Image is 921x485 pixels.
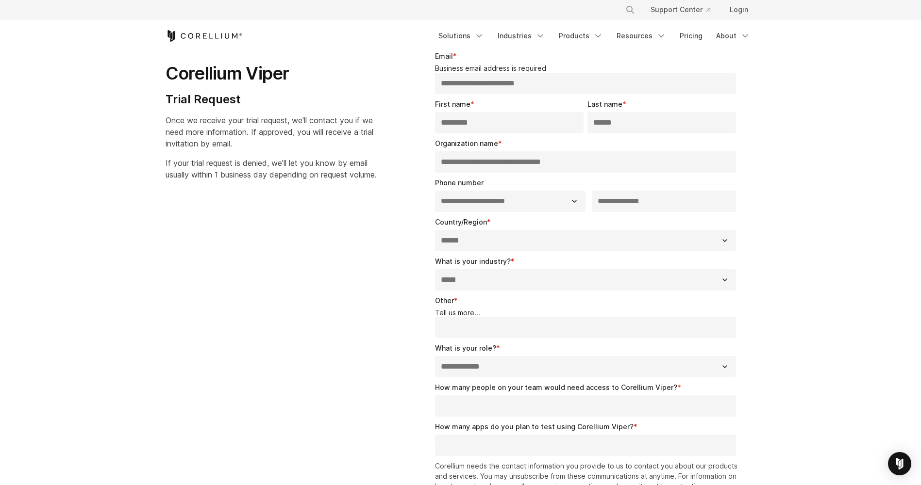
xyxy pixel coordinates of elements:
[435,178,484,187] span: Phone number
[614,1,756,18] div: Navigation Menu
[435,296,454,305] span: Other
[621,1,639,18] button: Search
[433,27,490,45] a: Solutions
[435,422,634,431] span: How many apps do you plan to test using Corellium Viper?
[435,139,498,147] span: Organization name
[674,27,708,45] a: Pricing
[166,158,377,179] span: If your trial request is denied, we'll let you know by email usually within 1 business day depend...
[166,30,243,42] a: Corellium Home
[435,257,511,265] span: What is your industry?
[553,27,609,45] a: Products
[492,27,551,45] a: Industries
[166,92,377,107] h4: Trial Request
[611,27,672,45] a: Resources
[888,452,911,475] div: Open Intercom Messenger
[435,308,740,317] legend: Tell us more...
[722,1,756,18] a: Login
[710,27,756,45] a: About
[435,383,677,391] span: How many people on your team would need access to Corellium Viper?
[643,1,718,18] a: Support Center
[435,52,453,60] span: Email
[433,27,756,45] div: Navigation Menu
[435,64,740,73] legend: Business email address is required
[435,100,470,108] span: First name
[435,218,487,226] span: Country/Region
[587,100,622,108] span: Last name
[166,63,377,84] h1: Corellium Viper
[435,344,496,352] span: What is your role?
[166,115,373,148] span: Once we receive your trial request, we'll contact you if we need more information. If approved, y...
